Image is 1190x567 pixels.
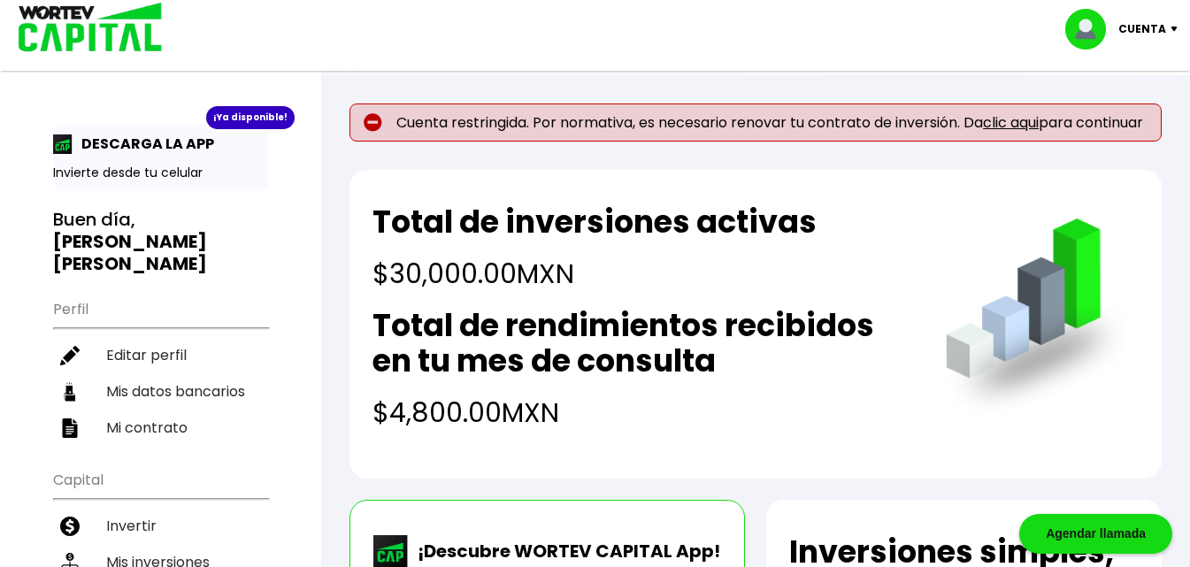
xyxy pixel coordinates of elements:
span: Cuenta restringida. Por normativa, es necesario renovar tu contrato de inversión. Da para continuar [396,114,1143,131]
a: clic aqui [983,112,1039,133]
a: Invertir [53,508,268,544]
img: contrato-icon.f2db500c.svg [60,418,80,438]
a: Mis datos bancarios [53,373,268,410]
b: [PERSON_NAME] [PERSON_NAME] [53,229,207,276]
h4: $4,800.00 MXN [372,393,910,433]
img: error-circle.027baa21.svg [364,113,382,132]
img: app-icon [53,134,73,154]
div: Agendar llamada [1019,514,1172,554]
img: datos-icon.10cf9172.svg [60,382,80,402]
img: icon-down [1166,27,1190,32]
h2: Total de rendimientos recibidos en tu mes de consulta [372,308,910,379]
h4: $30,000.00 MXN [372,254,817,294]
h3: Buen día, [53,209,268,275]
p: Cuenta [1118,16,1166,42]
h2: Total de inversiones activas [372,204,817,240]
div: ¡Ya disponible! [206,106,295,129]
img: profile-image [1065,9,1118,50]
p: Invierte desde tu celular [53,164,268,182]
a: Mi contrato [53,410,268,446]
img: invertir-icon.b3b967d7.svg [60,517,80,536]
img: grafica.516fef24.png [938,218,1139,419]
p: DESCARGA LA APP [73,133,214,155]
ul: Perfil [53,289,268,446]
img: wortev-capital-app-icon [373,535,409,567]
img: editar-icon.952d3147.svg [60,346,80,365]
p: ¡Descubre WORTEV CAPITAL App! [409,538,720,564]
a: Editar perfil [53,337,268,373]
